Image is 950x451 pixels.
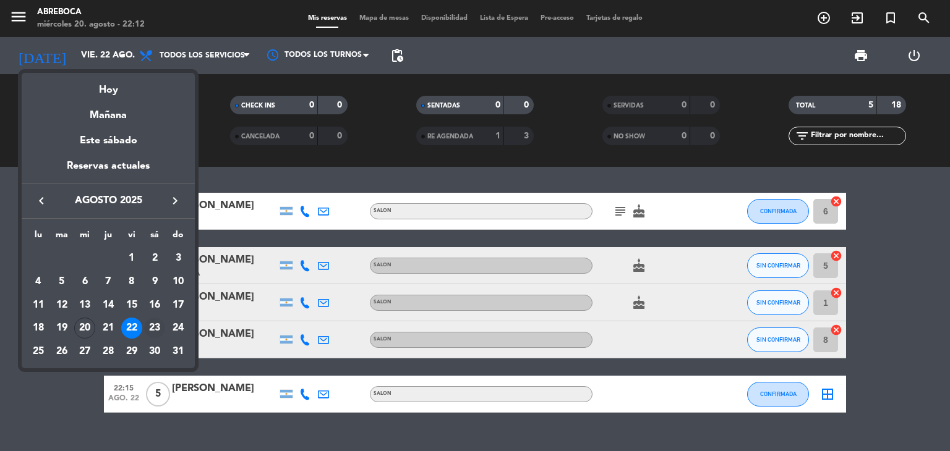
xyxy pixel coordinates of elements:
[53,193,164,209] span: agosto 2025
[166,340,190,363] td: 31 de agosto de 2025
[51,318,72,339] div: 19
[98,271,119,292] div: 7
[28,271,49,292] div: 4
[120,228,143,247] th: viernes
[27,340,50,363] td: 25 de agosto de 2025
[143,340,167,363] td: 30 de agosto de 2025
[98,318,119,339] div: 21
[50,316,74,340] td: 19 de agosto de 2025
[168,248,189,269] div: 3
[28,341,49,362] div: 25
[51,341,72,362] div: 26
[22,98,195,124] div: Mañana
[144,295,165,316] div: 16
[168,271,189,292] div: 10
[144,271,165,292] div: 9
[74,318,95,339] div: 20
[168,341,189,362] div: 31
[27,293,50,317] td: 11 de agosto de 2025
[166,293,190,317] td: 17 de agosto de 2025
[74,295,95,316] div: 13
[22,158,195,183] div: Reservas actuales
[144,318,165,339] div: 23
[166,316,190,340] td: 24 de agosto de 2025
[50,293,74,317] td: 12 de agosto de 2025
[164,193,186,209] button: keyboard_arrow_right
[168,295,189,316] div: 17
[121,341,142,362] div: 29
[73,228,96,247] th: miércoles
[98,341,119,362] div: 28
[74,271,95,292] div: 6
[73,340,96,363] td: 27 de agosto de 2025
[22,124,195,158] div: Este sábado
[121,318,142,339] div: 22
[143,270,167,293] td: 9 de agosto de 2025
[120,247,143,270] td: 1 de agosto de 2025
[22,73,195,98] div: Hoy
[96,293,120,317] td: 14 de agosto de 2025
[166,247,190,270] td: 3 de agosto de 2025
[120,316,143,340] td: 22 de agosto de 2025
[28,295,49,316] div: 11
[73,293,96,317] td: 13 de agosto de 2025
[51,271,72,292] div: 5
[144,248,165,269] div: 2
[96,270,120,293] td: 7 de agosto de 2025
[50,340,74,363] td: 26 de agosto de 2025
[96,340,120,363] td: 28 de agosto de 2025
[166,228,190,247] th: domingo
[121,271,142,292] div: 8
[120,293,143,317] td: 15 de agosto de 2025
[96,228,120,247] th: jueves
[50,270,74,293] td: 5 de agosto de 2025
[30,193,53,209] button: keyboard_arrow_left
[120,270,143,293] td: 8 de agosto de 2025
[27,316,50,340] td: 18 de agosto de 2025
[27,270,50,293] td: 4 de agosto de 2025
[168,318,189,339] div: 24
[98,295,119,316] div: 14
[143,228,167,247] th: sábado
[121,295,142,316] div: 15
[143,316,167,340] td: 23 de agosto de 2025
[73,270,96,293] td: 6 de agosto de 2025
[143,293,167,317] td: 16 de agosto de 2025
[74,341,95,362] div: 27
[27,247,120,270] td: AGO.
[28,318,49,339] div: 18
[34,193,49,208] i: keyboard_arrow_left
[144,341,165,362] div: 30
[27,228,50,247] th: lunes
[166,270,190,293] td: 10 de agosto de 2025
[73,316,96,340] td: 20 de agosto de 2025
[50,228,74,247] th: martes
[96,316,120,340] td: 21 de agosto de 2025
[168,193,182,208] i: keyboard_arrow_right
[121,248,142,269] div: 1
[120,340,143,363] td: 29 de agosto de 2025
[143,247,167,270] td: 2 de agosto de 2025
[51,295,72,316] div: 12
